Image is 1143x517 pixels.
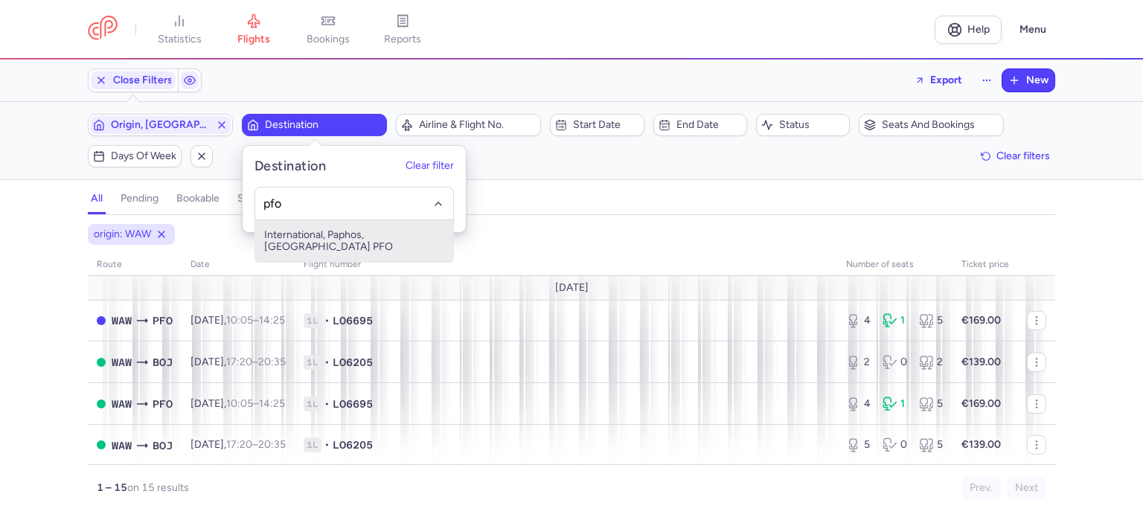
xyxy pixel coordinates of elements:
[190,397,285,410] span: [DATE],
[1011,16,1055,44] button: Menu
[307,33,350,46] span: bookings
[304,313,321,328] span: 1L
[97,440,106,449] span: OPEN
[304,396,321,411] span: 1L
[846,396,871,411] div: 4
[88,114,233,136] button: Origin, [GEOGRAPHIC_DATA]
[419,119,536,131] span: Airline & Flight No.
[406,160,454,172] button: Clear filter
[324,355,330,370] span: •
[919,396,944,411] div: 5
[237,33,270,46] span: flights
[396,114,541,136] button: Airline & Flight No.
[919,355,944,370] div: 2
[190,438,286,451] span: [DATE],
[112,312,132,329] span: WAW
[935,16,1002,44] a: Help
[846,437,871,452] div: 5
[324,313,330,328] span: •
[905,68,972,92] button: Export
[961,356,1001,368] strong: €139.00
[91,192,103,205] h4: all
[217,13,291,46] a: flights
[967,24,990,35] span: Help
[254,158,326,175] h5: Destination
[226,356,252,368] time: 17:20
[883,437,907,452] div: 0
[837,254,952,276] th: number of seats
[779,119,845,131] span: Status
[112,354,132,370] span: Frederic Chopin, Warsaw, Poland
[304,437,321,452] span: 1L
[89,69,178,91] button: Close Filters
[153,354,173,370] span: Bourgas, Burgas, Bulgaria
[88,254,182,276] th: route
[121,192,159,205] h4: pending
[996,150,1050,161] span: Clear filters
[226,397,285,410] span: –
[295,254,837,276] th: Flight number
[258,438,286,451] time: 20:35
[384,33,421,46] span: reports
[550,114,644,136] button: Start date
[555,282,589,294] span: [DATE]
[182,254,295,276] th: date
[97,399,106,408] span: OPEN
[97,481,127,494] strong: 1 – 15
[324,437,330,452] span: •
[919,437,944,452] div: 5
[883,313,907,328] div: 1
[153,312,173,329] span: PFO
[1002,69,1054,91] button: New
[226,314,285,327] span: –
[333,437,373,452] span: LO6205
[226,397,253,410] time: 10:05
[259,314,285,327] time: 14:25
[333,313,373,328] span: LO6695
[263,195,446,211] input: -searchbox
[676,119,742,131] span: End date
[653,114,747,136] button: End date
[153,437,173,454] span: Bourgas, Burgas, Bulgaria
[846,355,871,370] div: 2
[88,16,118,43] a: CitizenPlane red outlined logo
[882,119,999,131] span: Seats and bookings
[113,74,173,86] span: Close Filters
[97,358,106,367] span: OPEN
[304,355,321,370] span: 1L
[176,192,220,205] h4: bookable
[255,220,453,262] span: International, Paphos, [GEOGRAPHIC_DATA] PFO
[258,356,286,368] time: 20:35
[1007,477,1046,499] button: Next
[961,397,1001,410] strong: €169.00
[883,396,907,411] div: 1
[127,481,189,494] span: on 15 results
[976,145,1055,167] button: Clear filters
[1026,74,1048,86] span: New
[190,356,286,368] span: [DATE],
[859,114,1004,136] button: Seats and bookings
[94,227,151,242] span: origin: WAW
[88,145,182,167] button: Days of week
[573,119,638,131] span: Start date
[190,314,285,327] span: [DATE],
[153,396,173,412] span: PFO
[111,119,210,131] span: Origin, [GEOGRAPHIC_DATA]
[883,355,907,370] div: 0
[242,114,387,136] button: Destination
[333,396,373,411] span: LO6695
[142,13,217,46] a: statistics
[756,114,850,136] button: Status
[226,356,286,368] span: –
[324,396,330,411] span: •
[158,33,202,46] span: statistics
[259,397,285,410] time: 14:25
[930,74,962,86] span: Export
[112,396,132,412] span: Frederic Chopin, Warsaw, Poland
[952,254,1018,276] th: Ticket price
[237,192,276,205] h4: sold out
[961,314,1001,327] strong: €169.00
[226,438,252,451] time: 17:20
[111,150,176,162] span: Days of week
[112,437,132,454] span: Frederic Chopin, Warsaw, Poland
